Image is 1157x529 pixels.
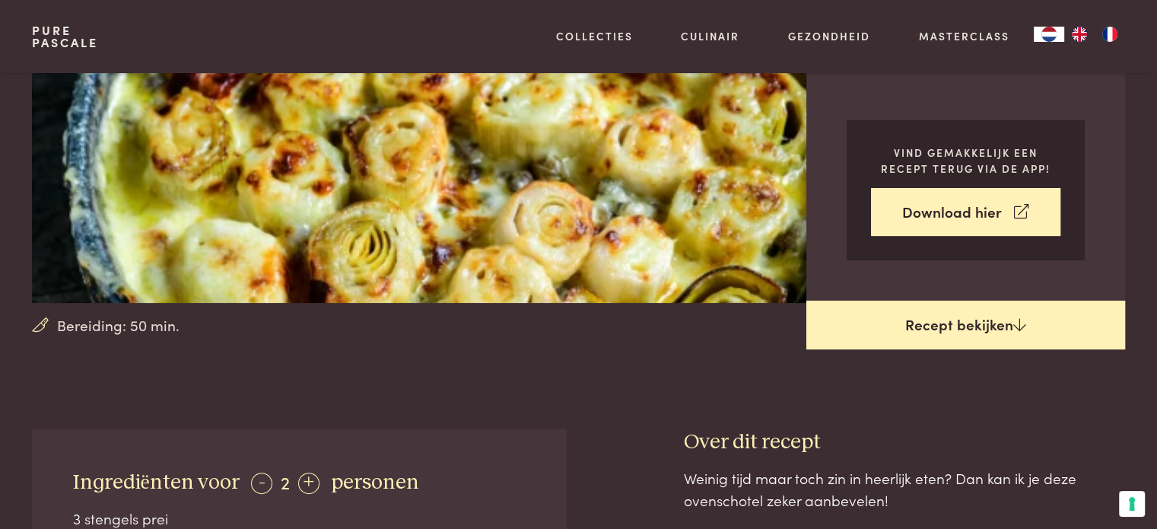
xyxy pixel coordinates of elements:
div: - [251,473,272,494]
span: personen [331,472,419,493]
div: Language [1034,27,1064,42]
a: PurePascale [32,24,98,49]
span: 2 [281,469,290,494]
a: Recept bekijken [806,301,1125,349]
div: + [298,473,319,494]
a: Collecties [556,28,633,44]
span: Bereiding: 50 min. [57,314,180,336]
a: EN [1064,27,1095,42]
span: Ingrediënten voor [73,472,240,493]
div: Weinig tijd maar toch zin in heerlijk eten? Dan kan ik je deze ovenschotel zeker aanbevelen! [684,467,1125,511]
h3: Over dit recept [684,429,1125,456]
a: Masterclass [919,28,1009,44]
button: Uw voorkeuren voor toestemming voor trackingtechnologieën [1119,491,1145,517]
p: Vind gemakkelijk een recept terug via de app! [871,145,1060,176]
a: FR [1095,27,1125,42]
ul: Language list [1064,27,1125,42]
a: Download hier [871,188,1060,236]
a: Gezondheid [788,28,870,44]
a: NL [1034,27,1064,42]
aside: Language selected: Nederlands [1034,27,1125,42]
a: Culinair [681,28,739,44]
